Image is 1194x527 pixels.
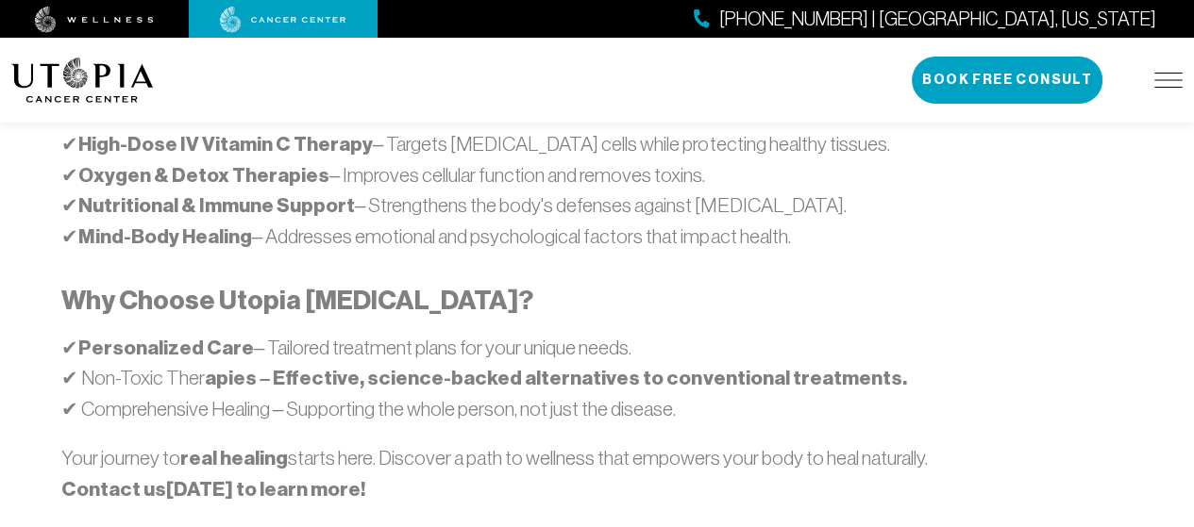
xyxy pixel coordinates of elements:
strong: [DATE] to learn more! [61,477,365,502]
strong: Mind-Body Healing [78,224,252,249]
button: Book Free Consult [912,57,1102,104]
strong: apies – Effective, science-backed alternatives to conventional treatments. [205,366,907,390]
img: logo [11,58,154,103]
span: [PHONE_NUMBER] | [GEOGRAPHIC_DATA], [US_STATE] [719,6,1156,33]
p: Your journey to starts here. Discover a path to wellness that empowers your body to heal naturally. [61,443,1134,504]
strong: Why Choose Utopia [MEDICAL_DATA]? [61,285,533,316]
p: ✔ – Tailored treatment plans for your unique needs. ✔ Non-Toxic Ther ✔ Comprehensive Healing – Su... [61,333,1134,424]
a: [PHONE_NUMBER] | [GEOGRAPHIC_DATA], [US_STATE] [694,6,1156,33]
p: ✔ – Targets [MEDICAL_DATA] cells while protecting healthy tissues. ✔ – Improves cellular function... [61,129,1134,252]
strong: Oxygen & Detox Therapies [78,163,329,188]
strong: Personalized Care [78,336,254,360]
strong: Nutritional & Immune Support [78,193,355,218]
strong: High-Dose IV Vitamin C Therapy [78,132,373,156]
strong: real healing [180,446,288,470]
img: wellness [35,7,154,33]
img: icon-hamburger [1154,73,1183,88]
a: Contact us [61,477,166,502]
img: cancer center [220,7,346,33]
